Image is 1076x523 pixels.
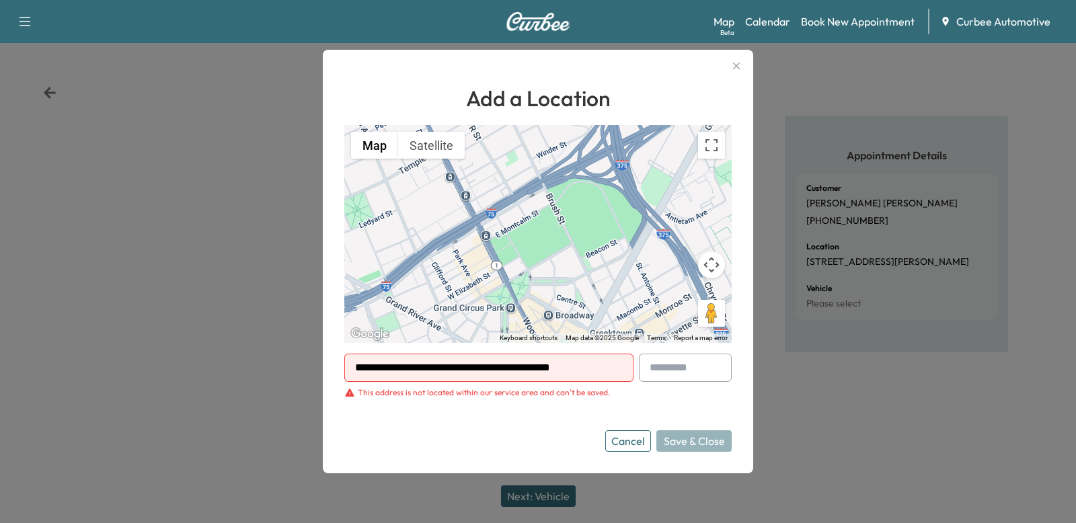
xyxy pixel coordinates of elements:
span: Map data ©2025 Google [566,334,639,341]
button: Toggle fullscreen view [698,132,725,159]
a: Terms (opens in new tab) [647,334,666,341]
button: Keyboard shortcuts [500,333,558,343]
a: Book New Appointment [801,13,915,30]
span: Curbee Automotive [956,13,1050,30]
button: Cancel [605,430,651,452]
div: This address is not located within our service area and can't be saved. [358,387,610,398]
button: Map camera controls [698,251,725,278]
a: Open this area in Google Maps (opens a new window) [348,325,392,343]
button: Show satellite imagery [398,132,465,159]
a: MapBeta [714,13,734,30]
div: Beta [720,28,734,38]
button: Drag Pegman onto the map to open Street View [698,300,725,327]
img: Curbee Logo [506,12,570,31]
button: Show street map [351,132,398,159]
a: Report a map error [674,334,728,341]
h1: Add a Location [344,82,732,114]
img: Google [348,325,392,343]
a: Calendar [745,13,790,30]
